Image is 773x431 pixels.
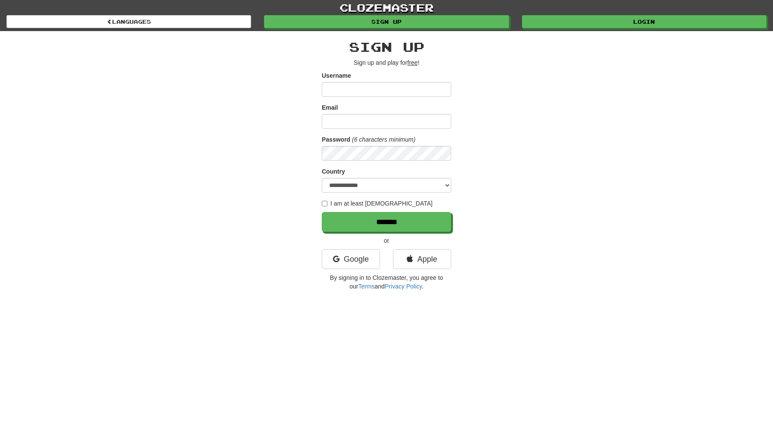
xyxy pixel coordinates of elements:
[322,201,327,206] input: I am at least [DEMOGRAPHIC_DATA]
[322,167,345,176] label: Country
[322,58,451,67] p: Sign up and play for !
[385,283,422,290] a: Privacy Policy
[358,283,374,290] a: Terms
[322,40,451,54] h2: Sign up
[352,136,415,143] em: (6 characters minimum)
[322,236,451,245] p: or
[322,103,338,112] label: Email
[6,15,251,28] a: Languages
[322,273,451,291] p: By signing in to Clozemaster, you agree to our and .
[322,71,351,80] label: Username
[522,15,767,28] a: Login
[393,249,451,269] a: Apple
[407,59,418,66] u: free
[322,135,350,144] label: Password
[264,15,509,28] a: Sign up
[322,249,380,269] a: Google
[322,199,433,208] label: I am at least [DEMOGRAPHIC_DATA]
